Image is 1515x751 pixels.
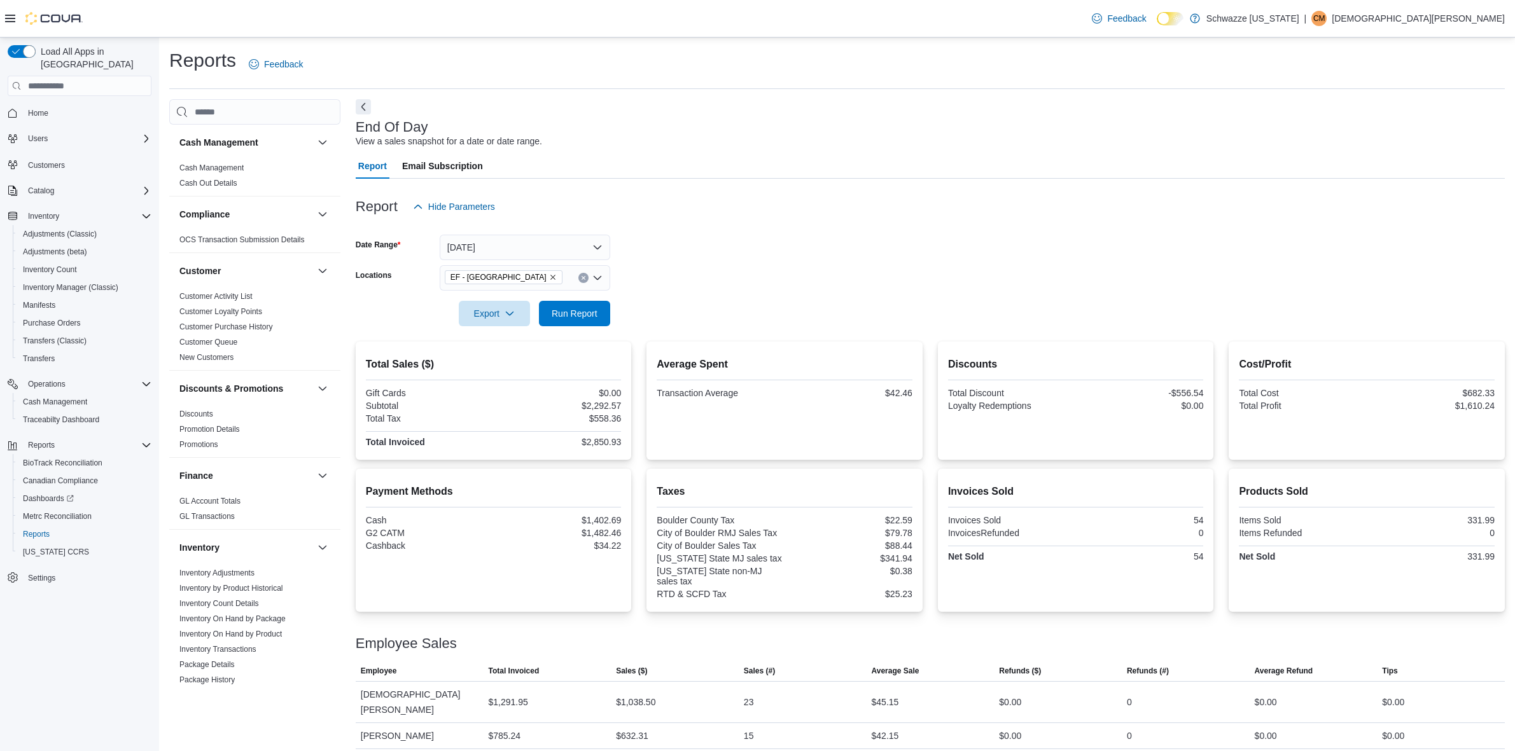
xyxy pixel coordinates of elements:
a: Customer Queue [179,338,237,347]
a: Home [23,106,53,121]
button: Reports [13,525,157,543]
a: Adjustments (Classic) [18,226,102,242]
button: Metrc Reconciliation [13,507,157,525]
h2: Invoices Sold [948,484,1204,499]
span: Run Report [552,307,597,320]
a: Canadian Compliance [18,473,103,488]
label: Locations [356,270,392,280]
span: Inventory by Product Historical [179,583,283,593]
button: [DATE] [440,235,610,260]
div: Boulder County Tax [657,515,782,525]
span: OCS Transaction Submission Details [179,235,305,245]
button: [US_STATE] CCRS [13,543,157,561]
span: Inventory Transactions [179,644,256,654]
span: Package Details [179,659,235,670]
div: $88.44 [787,541,912,551]
span: Transfers (Classic) [18,333,151,348]
span: Average Sale [872,666,919,676]
span: Cash Management [179,163,244,173]
button: Purchase Orders [13,314,157,332]
a: Inventory On Hand by Product [179,630,282,638]
div: [US_STATE] State MJ sales tax [657,553,782,563]
span: Dashboards [23,493,74,504]
a: Customer Purchase History [179,322,273,331]
button: Adjustments (beta) [13,243,157,261]
a: Customers [23,158,70,173]
div: Subtotal [366,401,491,411]
a: Inventory Count Details [179,599,259,608]
span: Customer Loyalty Points [179,307,262,317]
span: Reports [23,438,151,453]
a: Dashboards [18,491,79,506]
div: Total Discount [948,388,1073,398]
button: Compliance [179,208,312,221]
div: Customer [169,289,340,370]
span: Promotion Details [179,424,240,434]
div: $0.00 [1079,401,1204,411]
a: Discounts [179,410,213,418]
h2: Average Spent [657,357,912,372]
span: Refunds (#) [1127,666,1169,676]
span: Adjustments (beta) [18,244,151,259]
span: Operations [28,379,66,389]
div: G2 CATM [366,528,491,538]
button: Transfers (Classic) [13,332,157,350]
span: Cash Out Details [179,178,237,188]
button: Discounts & Promotions [179,382,312,395]
span: Total Invoiced [488,666,539,676]
span: EF - [GEOGRAPHIC_DATA] [450,271,547,284]
span: Traceabilty Dashboard [23,415,99,425]
strong: Net Sold [1239,551,1275,562]
div: RTD & SCFD Tax [657,589,782,599]
a: Manifests [18,298,60,313]
a: Package Details [179,660,235,669]
h2: Total Sales ($) [366,357,622,372]
span: Adjustments (beta) [23,247,87,257]
div: Cash [366,515,491,525]
span: Employee [361,666,397,676]
button: Finance [179,469,312,482]
button: Clear input [578,273,589,283]
span: Sales (#) [744,666,775,676]
div: [PERSON_NAME] [356,723,484,748]
span: Customers [28,160,65,170]
div: -$556.54 [1079,388,1204,398]
a: [US_STATE] CCRS [18,544,94,560]
button: Cash Management [179,136,312,149]
div: $22.59 [787,515,912,525]
a: Cash Management [179,163,244,172]
span: EF - South Boulder [445,270,562,284]
span: Inventory [23,209,151,224]
a: Feedback [1087,6,1151,31]
span: Settings [28,573,55,583]
span: Reports [28,440,55,450]
a: Traceabilty Dashboard [18,412,104,427]
a: New Customers [179,353,234,362]
span: Inventory Adjustments [179,568,255,578]
span: Inventory Count [23,265,77,275]
div: $341.94 [787,553,912,563]
div: $0.00 [999,728,1021,743]
span: [US_STATE] CCRS [23,547,89,557]
div: $2,292.57 [496,401,622,411]
a: Cash Management [18,394,92,410]
span: Load All Apps in [GEOGRAPHIC_DATA] [36,45,151,71]
div: $2,850.93 [496,437,622,447]
span: BioTrack Reconciliation [23,458,102,468]
button: Compliance [315,207,330,222]
div: $558.36 [496,413,622,424]
h3: Cash Management [179,136,258,149]
h2: Taxes [657,484,912,499]
div: Cash Management [169,160,340,196]
div: $0.00 [999,694,1021,710]
div: $1,610.24 [1369,401,1495,411]
button: Transfers [13,350,157,368]
h2: Cost/Profit [1239,357,1495,372]
a: Cash Out Details [179,179,237,188]
button: Customers [3,155,157,174]
div: Christian Mueller [1311,11,1327,26]
span: Transfers [18,351,151,366]
span: New Customers [179,352,234,362]
a: Customer Loyalty Points [179,307,262,316]
div: $682.33 [1369,388,1495,398]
